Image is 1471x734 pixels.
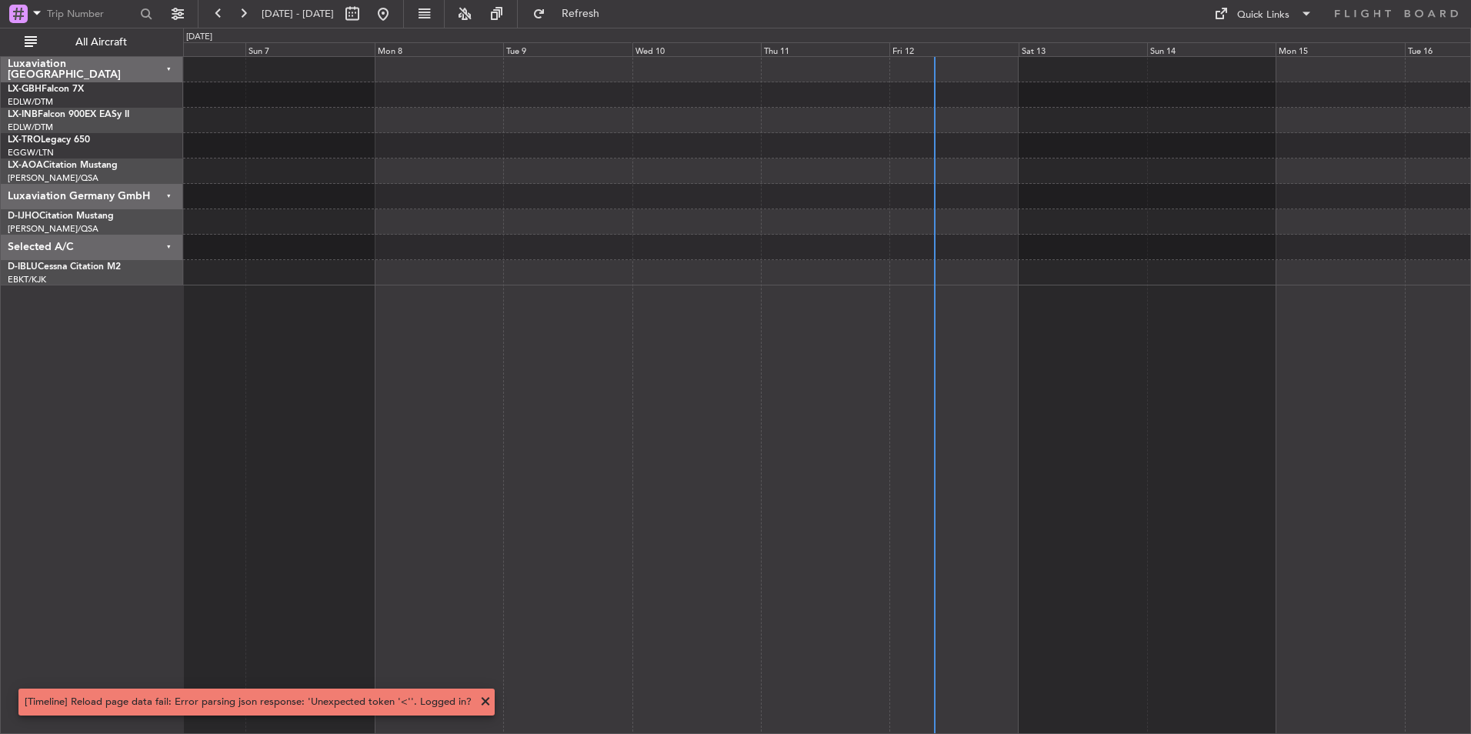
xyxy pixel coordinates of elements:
div: Sat 13 [1019,42,1147,56]
a: LX-GBHFalcon 7X [8,85,84,94]
a: EGGW/LTN [8,147,54,158]
div: Mon 8 [375,42,503,56]
span: Refresh [549,8,613,19]
div: Mon 15 [1276,42,1404,56]
a: D-IBLUCessna Citation M2 [8,262,121,272]
a: EDLW/DTM [8,96,53,108]
div: Quick Links [1237,8,1289,23]
span: LX-TRO [8,135,41,145]
button: All Aircraft [17,30,167,55]
span: D-IBLU [8,262,38,272]
div: Sun 7 [245,42,374,56]
div: [Timeline] Reload page data fail: Error parsing json response: 'Unexpected token '<''. Logged in? [25,695,472,710]
span: [DATE] - [DATE] [262,7,334,21]
div: Fri 12 [889,42,1018,56]
a: [PERSON_NAME]/QSA [8,172,98,184]
a: LX-AOACitation Mustang [8,161,118,170]
span: D-IJHO [8,212,39,221]
div: Sun 14 [1147,42,1276,56]
button: Refresh [525,2,618,26]
div: [DATE] [186,31,212,44]
input: Trip Number [47,2,135,25]
div: Thu 11 [761,42,889,56]
a: [PERSON_NAME]/QSA [8,223,98,235]
a: EBKT/KJK [8,274,46,285]
a: LX-INBFalcon 900EX EASy II [8,110,129,119]
span: LX-INB [8,110,38,119]
span: LX-GBH [8,85,42,94]
a: D-IJHOCitation Mustang [8,212,114,221]
div: Wed 10 [632,42,761,56]
a: EDLW/DTM [8,122,53,133]
button: Quick Links [1206,2,1320,26]
a: LX-TROLegacy 650 [8,135,90,145]
span: All Aircraft [40,37,162,48]
span: LX-AOA [8,161,43,170]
